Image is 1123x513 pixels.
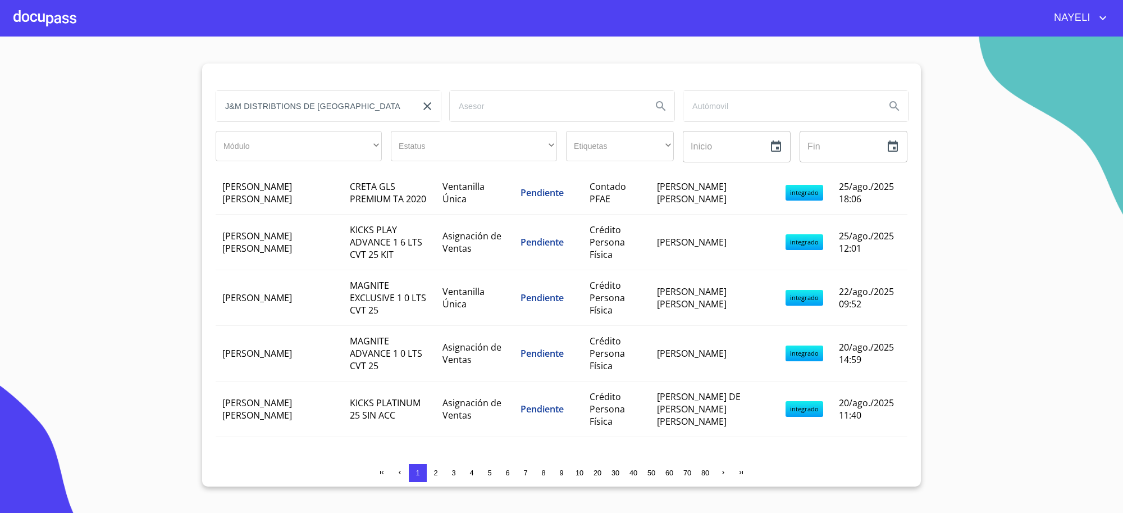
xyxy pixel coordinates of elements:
[409,464,427,482] button: 1
[222,180,292,205] span: [PERSON_NAME] [PERSON_NAME]
[642,464,660,482] button: 50
[657,347,727,360] span: [PERSON_NAME]
[222,230,292,255] span: [PERSON_NAME] [PERSON_NAME]
[350,180,426,205] span: CRETA GLS PREMIUM TA 2020
[521,292,564,304] span: Pendiente
[665,469,673,477] span: 60
[678,464,696,482] button: 70
[350,224,422,261] span: KICKS PLAY ADVANCE 1 6 LTS CVT 25 KIT
[594,469,601,477] span: 20
[222,292,292,304] span: [PERSON_NAME]
[624,464,642,482] button: 40
[839,180,894,205] span: 25/ago./2025 18:06
[590,335,625,372] span: Crédito Persona Física
[350,335,422,372] span: MAGNITE ADVANCE 1 0 LTS CVT 25
[786,290,823,306] span: integrado
[576,469,583,477] span: 10
[553,464,570,482] button: 9
[416,469,419,477] span: 1
[786,185,823,201] span: integrado
[701,469,709,477] span: 80
[1046,9,1096,27] span: NAYELI
[786,234,823,250] span: integrado
[216,91,409,121] input: search
[657,236,727,248] span: [PERSON_NAME]
[505,469,509,477] span: 6
[606,464,624,482] button: 30
[451,469,455,477] span: 3
[541,469,545,477] span: 8
[590,180,626,205] span: Contado PFAE
[487,469,491,477] span: 5
[839,341,894,366] span: 20/ago./2025 14:59
[566,131,674,161] div: ​
[657,285,727,310] span: [PERSON_NAME] [PERSON_NAME]
[786,401,823,417] span: integrado
[216,131,382,161] div: ​
[535,464,553,482] button: 8
[523,469,527,477] span: 7
[657,391,741,428] span: [PERSON_NAME] DE [PERSON_NAME] [PERSON_NAME]
[445,464,463,482] button: 3
[588,464,606,482] button: 20
[611,469,619,477] span: 30
[1046,9,1110,27] button: account of current user
[517,464,535,482] button: 7
[442,341,501,366] span: Asignación de Ventas
[350,279,426,316] span: MAGNITE EXCLUSIVE 1 0 LTS CVT 25
[786,346,823,361] span: integrado
[683,469,691,477] span: 70
[647,93,674,120] button: Search
[521,187,564,199] span: Pendiente
[839,285,894,310] span: 22/ago./2025 09:52
[481,464,499,482] button: 5
[469,469,473,477] span: 4
[433,469,437,477] span: 2
[427,464,445,482] button: 2
[590,279,625,316] span: Crédito Persona Física
[696,464,714,482] button: 80
[391,131,557,161] div: ​
[222,397,292,421] span: [PERSON_NAME] [PERSON_NAME]
[450,91,643,121] input: search
[590,224,625,261] span: Crédito Persona Física
[629,469,637,477] span: 40
[463,464,481,482] button: 4
[839,397,894,421] span: 20/ago./2025 11:40
[559,469,563,477] span: 9
[657,180,727,205] span: [PERSON_NAME] [PERSON_NAME]
[660,464,678,482] button: 60
[442,180,485,205] span: Ventanilla Única
[521,347,564,360] span: Pendiente
[881,93,908,120] button: Search
[521,403,564,415] span: Pendiente
[499,464,517,482] button: 6
[414,93,441,120] button: clear input
[222,347,292,360] span: [PERSON_NAME]
[839,230,894,255] span: 25/ago./2025 12:01
[442,285,485,310] span: Ventanilla Única
[350,397,421,421] span: KICKS PLATINUM 25 SIN ACC
[442,397,501,421] span: Asignación de Ventas
[521,236,564,248] span: Pendiente
[683,91,877,121] input: search
[570,464,588,482] button: 10
[647,469,655,477] span: 50
[442,230,501,255] span: Asignación de Ventas
[590,391,625,428] span: Crédito Persona Física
